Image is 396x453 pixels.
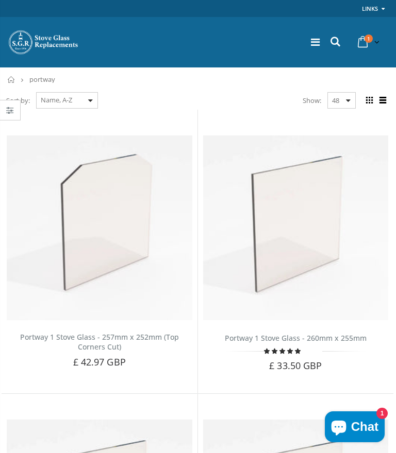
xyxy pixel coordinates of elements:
inbox-online-store-chat: Shopify online store chat [322,411,388,445]
span: £ 42.97 GBP [73,356,126,368]
a: Portway 1 Stove Glass - 260mm x 255mm [225,333,367,343]
a: 1 [354,32,382,52]
span: 5.00 stars [264,347,302,355]
a: Portway 1 Stove Glass - 257mm x 252mm (Top Corners Cut) [20,332,179,352]
span: £ 33.50 GBP [269,359,322,372]
a: Links [362,2,378,15]
img: Stove Glass Replacement [8,29,80,55]
a: Home [8,76,15,83]
img: Portway 1 replacement stove glass [203,135,389,321]
img: Portway 1 top corners cut stove glass [7,135,192,321]
span: Grid view [364,95,375,106]
span: portway [29,75,55,84]
span: List view [377,95,388,106]
span: Show: [303,92,321,109]
a: Menu [311,35,320,49]
span: Sort by: [6,92,30,110]
span: 1 [365,34,373,43]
